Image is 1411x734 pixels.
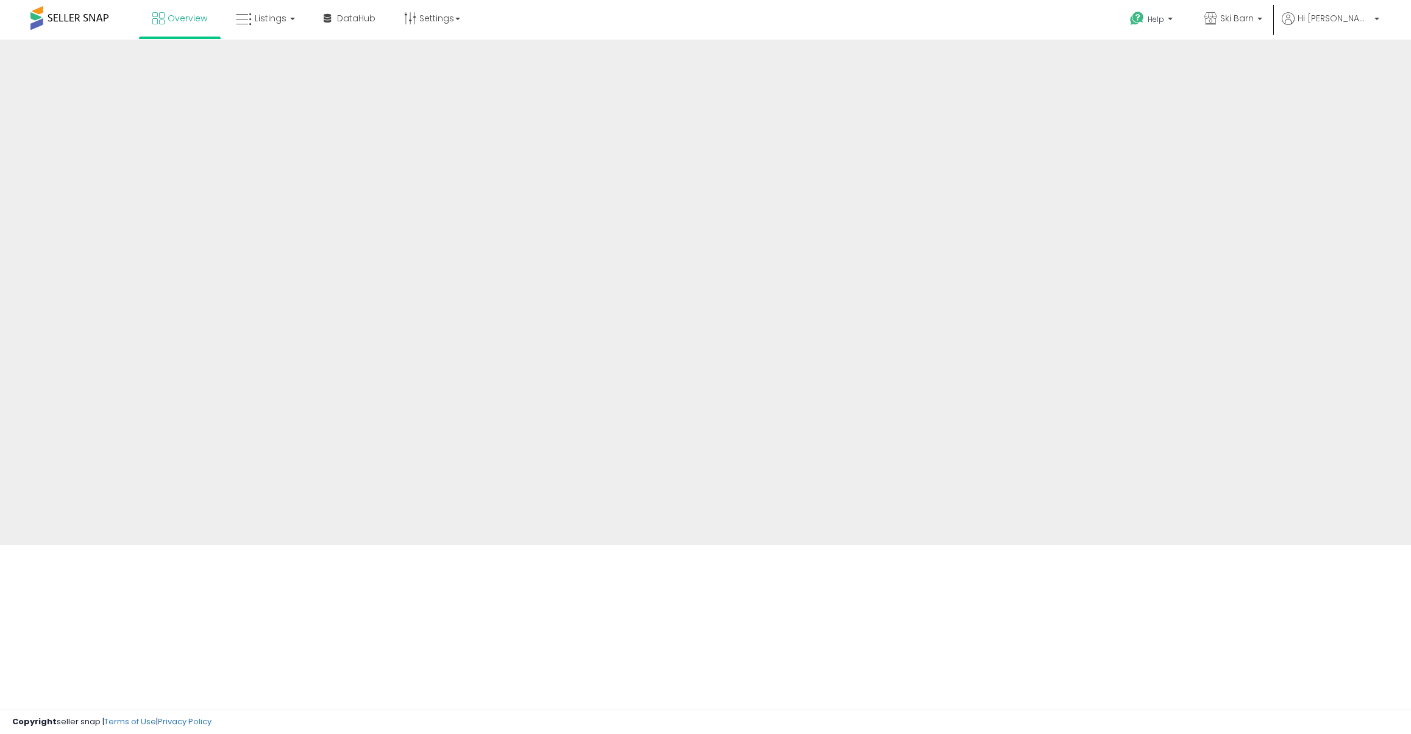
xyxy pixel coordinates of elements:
span: Help [1148,14,1164,24]
span: Hi [PERSON_NAME] [1298,12,1371,24]
span: DataHub [337,12,375,24]
a: Help [1120,2,1185,40]
a: Hi [PERSON_NAME] [1282,12,1379,40]
i: Get Help [1129,11,1145,26]
span: Ski Barn [1220,12,1254,24]
span: Overview [168,12,207,24]
span: Listings [255,12,286,24]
